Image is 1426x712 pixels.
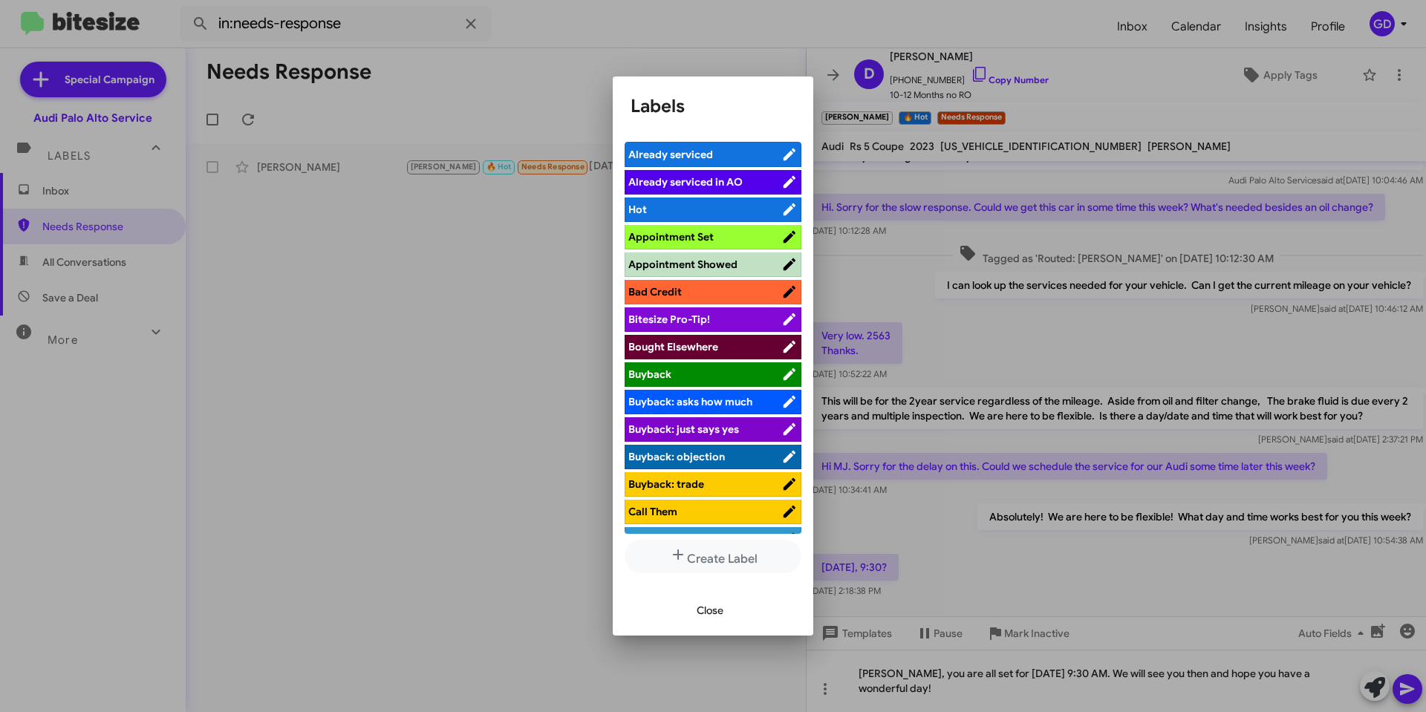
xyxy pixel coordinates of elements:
[628,203,647,216] span: Hot
[628,313,710,326] span: Bitesize Pro-Tip!
[628,532,682,546] span: Contacted
[628,175,743,189] span: Already serviced in AO
[628,395,752,408] span: Buyback: asks how much
[628,477,704,491] span: Buyback: trade
[625,540,801,573] button: Create Label
[628,285,682,298] span: Bad Credit
[628,422,739,436] span: Buyback: just says yes
[631,94,795,118] h1: Labels
[628,148,713,161] span: Already serviced
[628,340,718,353] span: Bought Elsewhere
[628,450,725,463] span: Buyback: objection
[697,597,723,624] span: Close
[685,597,735,624] button: Close
[628,258,738,271] span: Appointment Showed
[628,368,671,381] span: Buyback
[628,505,677,518] span: Call Them
[628,230,714,244] span: Appointment Set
